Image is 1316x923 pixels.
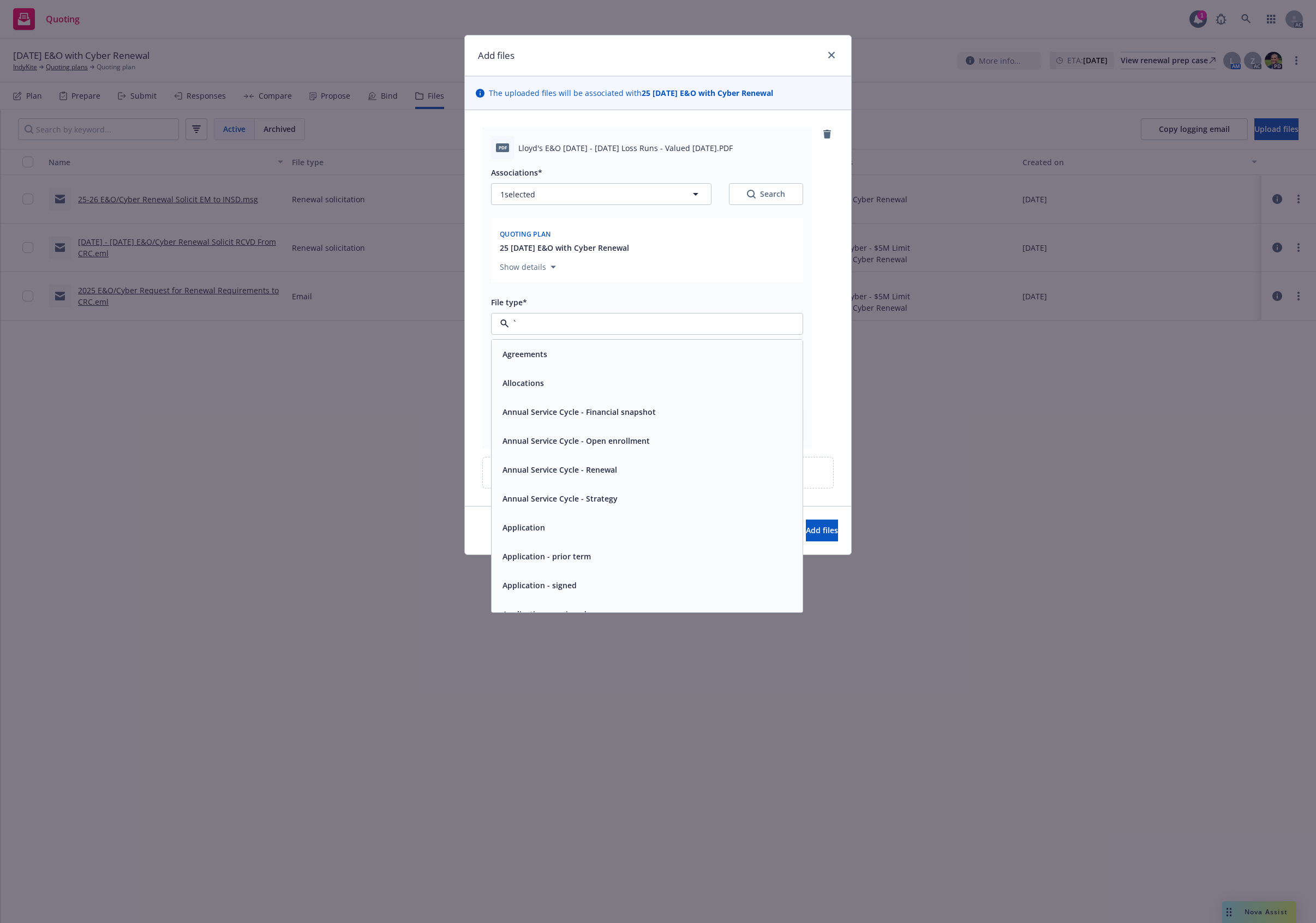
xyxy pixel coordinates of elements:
[491,167,542,178] span: Associations*
[747,190,756,198] svg: Search
[503,580,577,591] button: Application - signed
[503,608,587,620] button: Application - unsigned
[503,377,544,389] button: Allocations
[503,493,618,504] button: Annual Service Cycle - Strategy
[503,464,617,475] button: Annual Service Cycle - Renewal
[496,143,509,152] span: PDF
[503,406,656,418] button: Annual Service Cycle - Financial snapshot
[729,183,803,205] button: SearchSearch
[806,520,838,541] button: Add files
[825,49,838,62] a: close
[500,189,535,200] span: 1 selected
[642,88,773,98] strong: 25 [DATE] E&O with Cyber Renewal
[503,435,650,447] button: Annual Service Cycle - Open enrollment
[478,49,515,63] h1: Add files
[482,457,834,488] div: Upload new files
[503,348,547,360] button: Agreements
[500,230,551,239] span: Quoting plan
[806,525,838,535] span: Add files
[491,183,711,205] button: 1selected
[495,261,560,274] button: Show details
[491,297,527,307] span: File type*
[489,87,773,99] span: The uploaded files will be associated with
[500,242,629,254] button: 25 [DATE] E&O with Cyber Renewal
[821,128,834,141] a: remove
[503,551,591,562] button: Application - prior term
[503,522,545,533] button: Application
[509,317,781,330] input: Filter by keyword
[518,142,733,154] span: Lloyd's E&O [DATE] - [DATE] Loss Runs - Valued [DATE].PDF
[747,189,785,200] div: Search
